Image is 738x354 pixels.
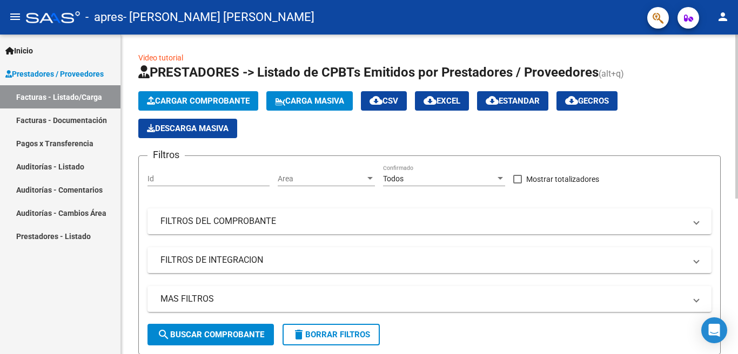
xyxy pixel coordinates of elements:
button: EXCEL [415,91,469,111]
button: Carga Masiva [266,91,353,111]
span: Inicio [5,45,33,57]
span: Cargar Comprobante [147,96,250,106]
span: Estandar [486,96,540,106]
mat-icon: search [157,328,170,341]
span: Prestadores / Proveedores [5,68,104,80]
mat-icon: person [716,10,729,23]
span: Borrar Filtros [292,330,370,339]
span: - apres [85,5,123,29]
mat-expansion-panel-header: MAS FILTROS [147,286,712,312]
h3: Filtros [147,147,185,162]
span: (alt+q) [599,69,624,79]
span: Buscar Comprobante [157,330,264,339]
span: Carga Masiva [275,96,344,106]
span: PRESTADORES -> Listado de CPBTs Emitidos por Prestadores / Proveedores [138,65,599,80]
button: Cargar Comprobante [138,91,258,111]
span: Descarga Masiva [147,124,229,133]
div: Open Intercom Messenger [701,317,727,343]
mat-icon: cloud_download [424,94,437,107]
app-download-masive: Descarga masiva de comprobantes (adjuntos) [138,119,237,138]
span: - [PERSON_NAME] [PERSON_NAME] [123,5,314,29]
span: Area [278,174,365,183]
button: Estandar [477,91,548,111]
mat-expansion-panel-header: FILTROS DEL COMPROBANTE [147,208,712,234]
mat-icon: cloud_download [565,94,578,107]
button: Descarga Masiva [138,119,237,138]
mat-panel-title: FILTROS DE INTEGRACION [160,254,686,266]
mat-expansion-panel-header: FILTROS DE INTEGRACION [147,247,712,273]
button: CSV [361,91,407,111]
mat-icon: delete [292,328,305,341]
mat-icon: cloud_download [370,94,383,107]
button: Buscar Comprobante [147,324,274,345]
span: Mostrar totalizadores [526,173,599,186]
span: Todos [383,174,404,183]
button: Gecros [556,91,618,111]
a: Video tutorial [138,53,183,62]
mat-panel-title: FILTROS DEL COMPROBANTE [160,215,686,227]
mat-icon: cloud_download [486,94,499,107]
span: CSV [370,96,398,106]
mat-panel-title: MAS FILTROS [160,293,686,305]
mat-icon: menu [9,10,22,23]
span: EXCEL [424,96,460,106]
button: Borrar Filtros [283,324,380,345]
span: Gecros [565,96,609,106]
